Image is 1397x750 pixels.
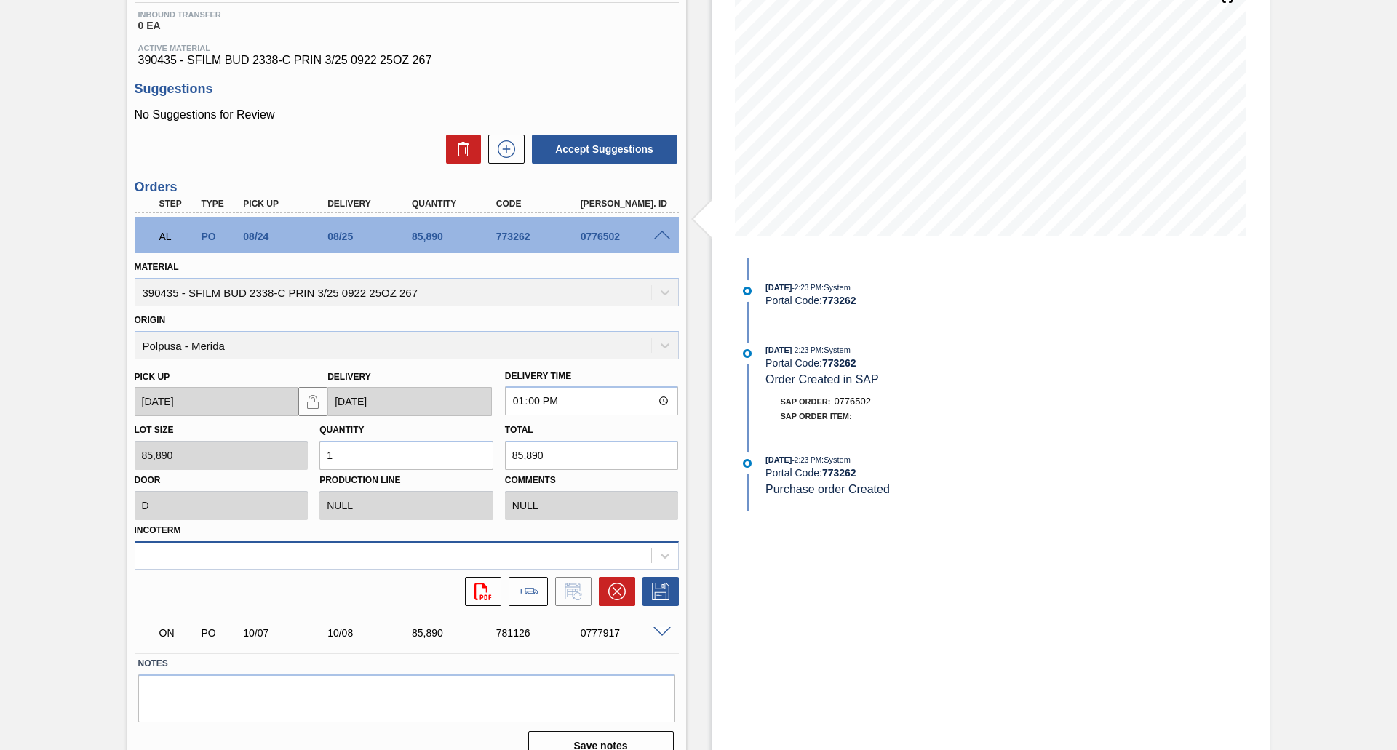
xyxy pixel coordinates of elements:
[319,470,493,491] label: Production Line
[327,372,371,382] label: Delivery
[821,346,851,354] span: : System
[792,284,822,292] span: - 2:23 PM
[324,231,418,242] div: 08/25/2025
[501,577,548,606] div: Add to the load composition
[577,231,672,242] div: 0776502
[532,135,677,164] button: Accept Suggestions
[505,470,679,491] label: Comments
[439,135,481,164] div: Delete Suggestions
[138,54,675,67] span: 390435 - SFILM BUD 2338-C PRIN 3/25 0922 25OZ 267
[135,470,309,491] label: Door
[156,199,199,209] div: Step
[822,357,856,369] strong: 773262
[159,627,196,639] p: ON
[239,231,334,242] div: 08/24/2025
[135,315,166,325] label: Origin
[135,81,679,97] h3: Suggestions
[458,577,501,606] div: Open PDF file
[324,199,418,209] div: Delivery
[765,295,1111,306] div: Portal Code:
[493,627,587,639] div: 781126
[135,108,679,121] p: No Suggestions for Review
[792,456,822,464] span: - 2:23 PM
[765,283,792,292] span: [DATE]
[765,467,1111,479] div: Portal Code:
[493,199,587,209] div: Code
[138,10,221,19] span: Inbound Transfer
[765,373,879,386] span: Order Created in SAP
[493,231,587,242] div: 773262
[197,199,241,209] div: Type
[408,231,503,242] div: 85,890
[159,231,196,242] p: AL
[743,287,752,295] img: atual
[304,393,322,410] img: locked
[821,455,851,464] span: : System
[135,372,170,382] label: Pick up
[505,366,679,387] label: Delivery Time
[548,577,592,606] div: Inform order change
[743,459,752,468] img: atual
[792,346,822,354] span: - 2:23 PM
[481,135,525,164] div: New suggestion
[781,412,852,420] span: SAP Order Item:
[138,653,675,674] label: Notes
[765,483,890,495] span: Purchase order Created
[135,387,299,416] input: mm/dd/yyyy
[138,44,675,52] span: Active Material
[138,20,221,31] span: 0 EA
[197,231,241,242] div: Purchase order
[834,396,871,407] span: 0776502
[239,199,334,209] div: Pick up
[197,627,241,639] div: Purchase order
[592,577,635,606] div: Cancel Order
[135,180,679,195] h3: Orders
[525,133,679,165] div: Accept Suggestions
[822,295,856,306] strong: 773262
[239,627,334,639] div: 10/07/2025
[408,627,503,639] div: 85,890
[577,627,672,639] div: 0777917
[319,425,364,435] label: Quantity
[156,617,199,649] div: Negotiating Order
[135,262,179,272] label: Material
[822,467,856,479] strong: 773262
[135,525,181,535] label: Incoterm
[298,387,327,416] button: locked
[781,397,831,406] span: SAP Order:
[635,577,679,606] div: Save Order
[408,199,503,209] div: Quantity
[577,199,672,209] div: [PERSON_NAME]. ID
[505,425,533,435] label: Total
[765,346,792,354] span: [DATE]
[765,455,792,464] span: [DATE]
[765,357,1111,369] div: Portal Code:
[156,220,199,252] div: Awaiting Load Composition
[324,627,418,639] div: 10/08/2025
[743,349,752,358] img: atual
[821,283,851,292] span: : System
[327,387,492,416] input: mm/dd/yyyy
[135,425,174,435] label: Lot size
